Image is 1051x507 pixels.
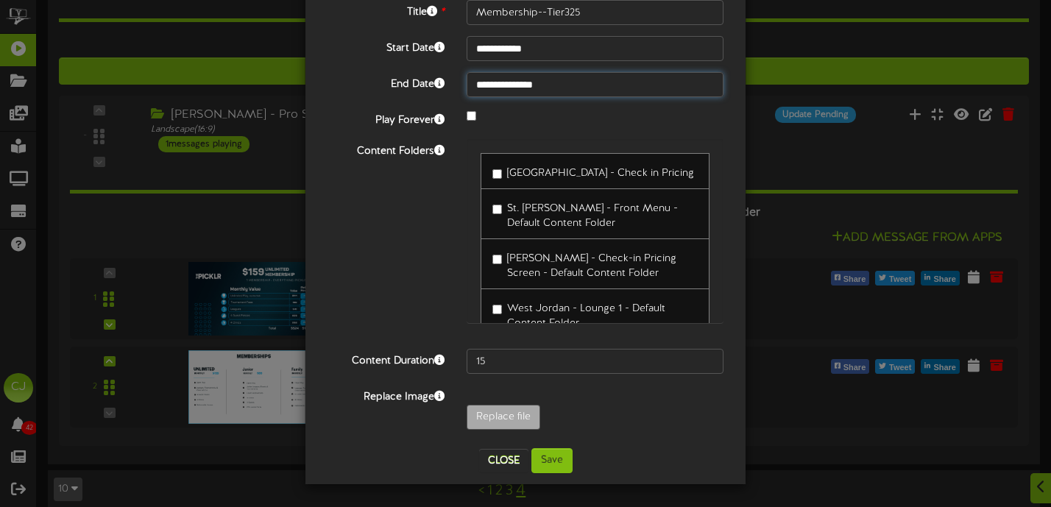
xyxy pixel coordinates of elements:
[531,448,573,473] button: Save
[316,36,456,56] label: Start Date
[507,203,678,229] span: St. [PERSON_NAME] - Front Menu - Default Content Folder
[492,205,502,214] input: St. [PERSON_NAME] - Front Menu - Default Content Folder
[507,168,694,179] span: [GEOGRAPHIC_DATA] - Check in Pricing
[507,303,665,329] span: West Jordan - Lounge 1 - Default Content Folder
[467,349,723,374] input: 15
[316,72,456,92] label: End Date
[492,169,502,179] input: [GEOGRAPHIC_DATA] - Check in Pricing
[316,349,456,369] label: Content Duration
[492,255,502,264] input: [PERSON_NAME] - Check-in Pricing Screen - Default Content Folder
[316,139,456,159] label: Content Folders
[316,385,456,405] label: Replace Image
[479,449,528,472] button: Close
[507,253,676,279] span: [PERSON_NAME] - Check-in Pricing Screen - Default Content Folder
[316,108,456,128] label: Play Forever
[492,305,502,314] input: West Jordan - Lounge 1 - Default Content Folder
